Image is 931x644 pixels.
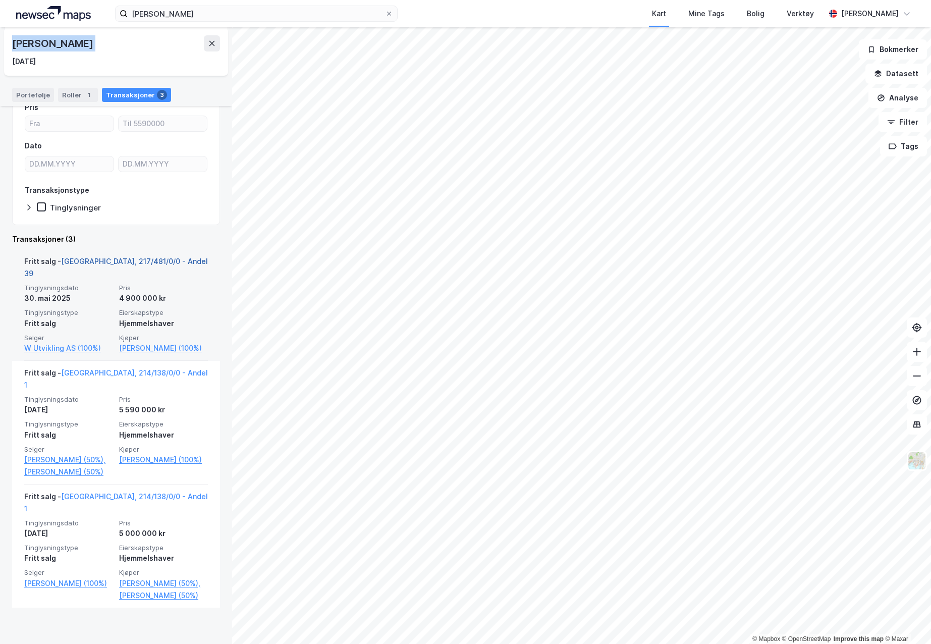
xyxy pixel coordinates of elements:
span: Tinglysningsdato [24,395,113,404]
span: Pris [119,284,208,292]
div: Fritt salg - [24,367,208,395]
div: 5 590 000 kr [119,404,208,416]
div: 4 900 000 kr [119,292,208,304]
div: Dato [25,140,42,152]
span: Pris [119,519,208,527]
a: [PERSON_NAME] (50%), [24,454,113,466]
span: Kjøper [119,568,208,577]
img: logo.a4113a55bc3d86da70a041830d287a7e.svg [16,6,91,21]
a: Improve this map [834,635,884,642]
button: Datasett [865,64,927,84]
span: Tinglysningstype [24,420,113,428]
div: Transaksjoner [102,88,171,102]
div: Mine Tags [688,8,725,20]
div: 30. mai 2025 [24,292,113,304]
button: Filter [879,112,927,132]
div: [DATE] [12,56,36,68]
span: Tinglysningstype [24,544,113,552]
div: [PERSON_NAME] [841,8,899,20]
a: OpenStreetMap [782,635,831,642]
input: Til 5590000 [119,116,207,131]
div: Portefølje [12,88,54,102]
span: Tinglysningsdato [24,519,113,527]
span: Tinglysningstype [24,308,113,317]
div: Pris [25,101,38,114]
span: Eierskapstype [119,420,208,428]
iframe: Chat Widget [881,596,931,644]
button: Analyse [868,88,927,108]
div: Roller [58,88,98,102]
div: [DATE] [24,404,113,416]
div: Fritt salg [24,317,113,330]
div: Hjemmelshaver [119,317,208,330]
div: Hjemmelshaver [119,429,208,441]
div: [DATE] [24,527,113,540]
img: Z [907,451,926,470]
div: 5 000 000 kr [119,527,208,540]
div: Transaksjoner (3) [12,233,220,245]
div: [PERSON_NAME] [12,35,95,51]
a: [PERSON_NAME] (50%), [119,577,208,589]
a: [PERSON_NAME] (100%) [24,577,113,589]
a: [PERSON_NAME] (100%) [119,342,208,354]
div: Hjemmelshaver [119,552,208,564]
input: Søk på adresse, matrikkel, gårdeiere, leietakere eller personer [128,6,385,21]
a: [GEOGRAPHIC_DATA], 214/138/0/0 - Andel 1 [24,368,208,389]
span: Selger [24,334,113,342]
div: Fritt salg [24,429,113,441]
div: Tinglysninger [50,203,101,212]
div: Transaksjonstype [25,184,89,196]
div: Verktøy [787,8,814,20]
div: Fritt salg - [24,491,208,519]
input: DD.MM.YYYY [25,156,114,172]
a: Mapbox [752,635,780,642]
div: 1 [84,90,94,100]
span: Selger [24,568,113,577]
div: Bolig [747,8,764,20]
div: Fritt salg [24,552,113,564]
span: Kjøper [119,334,208,342]
span: Eierskapstype [119,308,208,317]
button: Bokmerker [859,39,927,60]
a: [GEOGRAPHIC_DATA], 214/138/0/0 - Andel 1 [24,492,208,513]
span: Kjøper [119,445,208,454]
a: [PERSON_NAME] (100%) [119,454,208,466]
input: DD.MM.YYYY [119,156,207,172]
input: Fra [25,116,114,131]
a: [GEOGRAPHIC_DATA], 217/481/0/0 - Andel 39 [24,257,208,278]
button: Tags [880,136,927,156]
span: Eierskapstype [119,544,208,552]
div: Fritt salg - [24,255,208,284]
a: [PERSON_NAME] (50%) [119,589,208,602]
a: W Utvikling AS (100%) [24,342,113,354]
div: Kart [652,8,666,20]
span: Tinglysningsdato [24,284,113,292]
span: Pris [119,395,208,404]
div: 3 [157,90,167,100]
span: Selger [24,445,113,454]
a: [PERSON_NAME] (50%) [24,466,113,478]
